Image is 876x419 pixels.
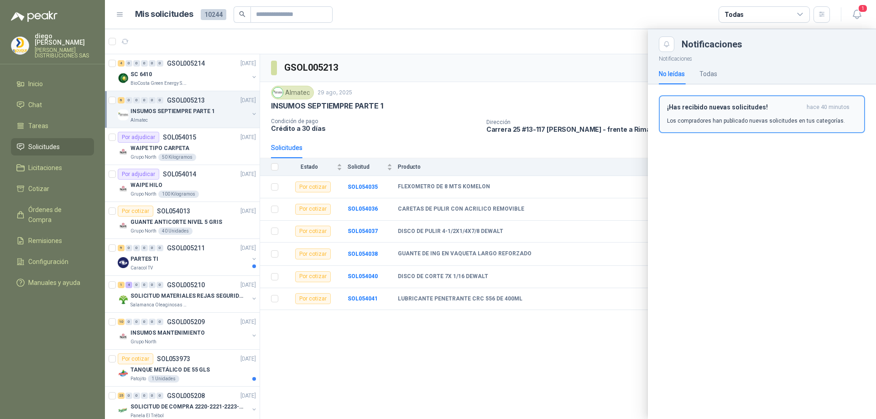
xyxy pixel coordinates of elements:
[11,232,94,249] a: Remisiones
[11,11,57,22] img: Logo peakr
[682,40,865,49] div: Notificaciones
[28,121,48,131] span: Tareas
[28,205,85,225] span: Órdenes de Compra
[667,117,845,125] p: Los compradores han publicado nuevas solicitudes en tus categorías.
[699,69,717,79] div: Todas
[239,11,245,17] span: search
[28,100,42,110] span: Chat
[11,253,94,270] a: Configuración
[28,142,60,152] span: Solicitudes
[11,37,29,54] img: Company Logo
[35,47,94,58] p: [PERSON_NAME] DISTRIBUCIONES SAS
[725,10,744,20] div: Todas
[28,278,80,288] span: Manuales y ayuda
[11,138,94,155] a: Solicitudes
[807,103,850,111] span: hace 40 minutos
[849,6,865,23] button: 1
[11,180,94,197] a: Cotizar
[858,4,868,13] span: 1
[11,117,94,134] a: Tareas
[28,236,62,246] span: Remisiones
[648,52,876,63] p: Notificaciones
[667,103,803,111] h3: ¡Has recibido nuevas solicitudes!
[201,9,226,20] span: 10244
[35,33,94,46] p: diego [PERSON_NAME]
[28,163,62,173] span: Licitaciones
[659,69,685,79] div: No leídas
[28,184,49,194] span: Cotizar
[659,36,674,52] button: Close
[28,79,43,89] span: Inicio
[11,159,94,176] a: Licitaciones
[135,8,193,21] h1: Mis solicitudes
[11,75,94,93] a: Inicio
[28,257,68,267] span: Configuración
[11,274,94,291] a: Manuales y ayuda
[11,96,94,114] a: Chat
[11,201,94,228] a: Órdenes de Compra
[659,95,865,133] button: ¡Has recibido nuevas solicitudes!hace 40 minutos Los compradores han publicado nuevas solicitudes...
